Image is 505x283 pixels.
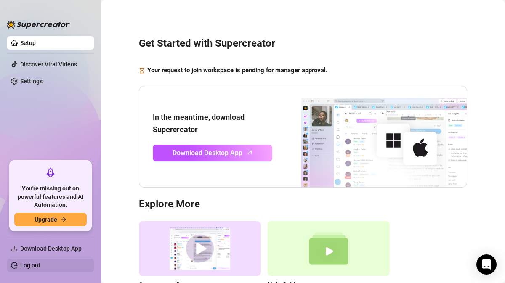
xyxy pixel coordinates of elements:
h3: Explore More [139,198,467,211]
h3: Get Started with Supercreator [139,37,467,50]
a: Download Desktop Apparrow-up [153,145,272,161]
div: Open Intercom Messenger [476,254,497,275]
span: arrow-up [245,148,255,157]
span: rocket [45,167,56,177]
img: supercreator demo [139,221,261,276]
span: hourglass [139,66,145,76]
strong: In the meantime, download Supercreator [153,113,245,133]
img: download app [272,86,467,187]
span: You're missing out on powerful features and AI Automation. [14,185,87,209]
a: Setup [20,40,36,46]
span: download [11,245,18,252]
img: help guides [268,221,390,276]
strong: Your request to join workspace is pending for manager approval. [147,66,327,74]
a: Log out [20,262,40,269]
span: arrow-right [61,217,66,222]
span: Upgrade [35,216,57,223]
button: Upgradearrow-right [14,213,87,226]
span: Download Desktop App [173,148,242,158]
img: logo-BBDzfeDw.svg [7,20,70,29]
span: Download Desktop App [20,245,82,252]
a: Discover Viral Videos [20,61,77,68]
a: Settings [20,78,43,85]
